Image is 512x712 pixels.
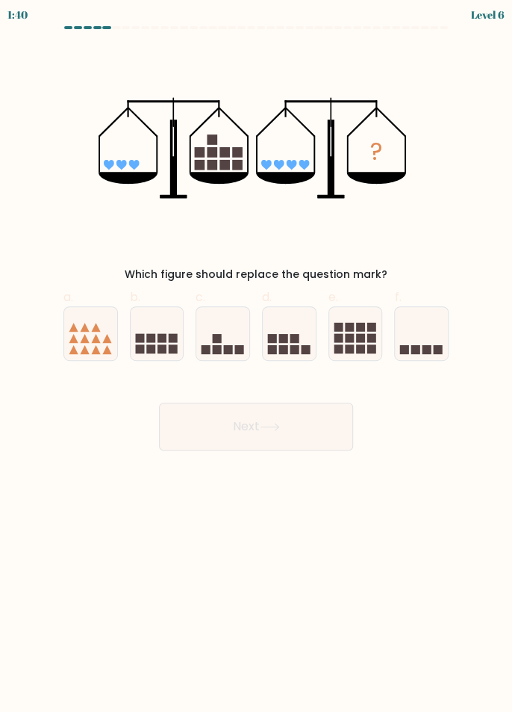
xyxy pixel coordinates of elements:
span: f. [394,288,401,306]
div: Level 6 [471,7,505,22]
span: c. [196,288,205,306]
span: a. [63,288,73,306]
div: Which figure should replace the question mark? [60,267,452,282]
button: Next [159,403,353,451]
tspan: ? [370,135,383,168]
span: e. [328,288,338,306]
div: 1:40 [7,7,28,22]
span: b. [130,288,140,306]
span: d. [262,288,272,306]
